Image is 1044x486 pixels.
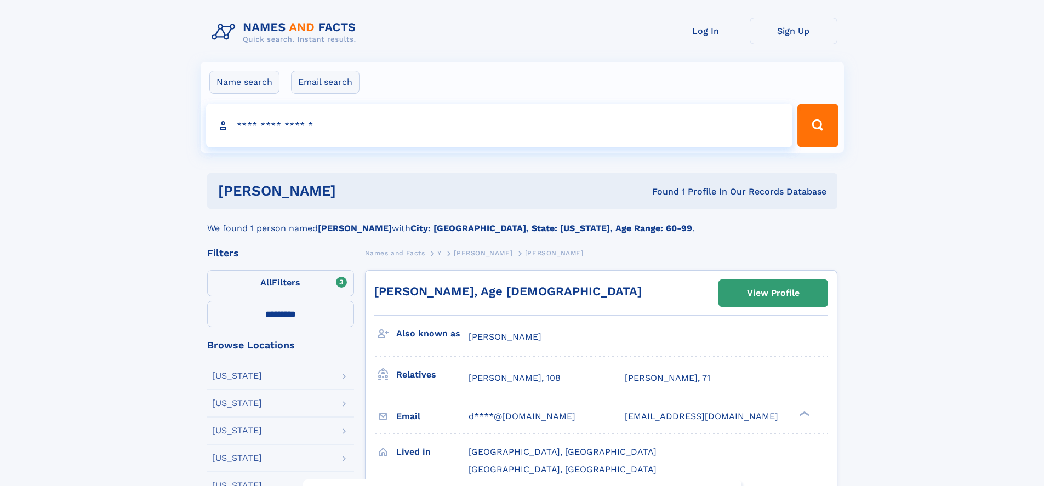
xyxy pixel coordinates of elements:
h3: Also known as [396,324,469,343]
span: [EMAIL_ADDRESS][DOMAIN_NAME] [625,411,778,421]
input: search input [206,104,793,147]
a: Sign Up [750,18,837,44]
span: [GEOGRAPHIC_DATA], [GEOGRAPHIC_DATA] [469,464,657,474]
span: Y [437,249,442,257]
a: [PERSON_NAME], Age [DEMOGRAPHIC_DATA] [374,284,642,298]
label: Filters [207,270,354,296]
div: [US_STATE] [212,426,262,435]
span: [GEOGRAPHIC_DATA], [GEOGRAPHIC_DATA] [469,447,657,457]
h3: Lived in [396,443,469,461]
a: [PERSON_NAME], 108 [469,372,561,384]
h3: Email [396,407,469,426]
label: Name search [209,71,279,94]
label: Email search [291,71,360,94]
a: Names and Facts [365,246,425,260]
div: [US_STATE] [212,454,262,462]
div: View Profile [747,281,800,306]
button: Search Button [797,104,838,147]
div: Filters [207,248,354,258]
span: All [260,277,272,288]
a: [PERSON_NAME] [454,246,512,260]
div: Browse Locations [207,340,354,350]
img: Logo Names and Facts [207,18,365,47]
div: [US_STATE] [212,371,262,380]
div: [US_STATE] [212,399,262,408]
a: [PERSON_NAME], 71 [625,372,710,384]
div: We found 1 person named with . [207,209,837,235]
span: [PERSON_NAME] [454,249,512,257]
span: [PERSON_NAME] [469,331,541,342]
a: View Profile [719,280,828,306]
a: Log In [662,18,750,44]
span: [PERSON_NAME] [525,249,584,257]
div: ❯ [797,410,810,417]
h3: Relatives [396,365,469,384]
b: City: [GEOGRAPHIC_DATA], State: [US_STATE], Age Range: 60-99 [410,223,692,233]
b: [PERSON_NAME] [318,223,392,233]
div: Found 1 Profile In Our Records Database [494,186,826,198]
a: Y [437,246,442,260]
h1: [PERSON_NAME] [218,184,494,198]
